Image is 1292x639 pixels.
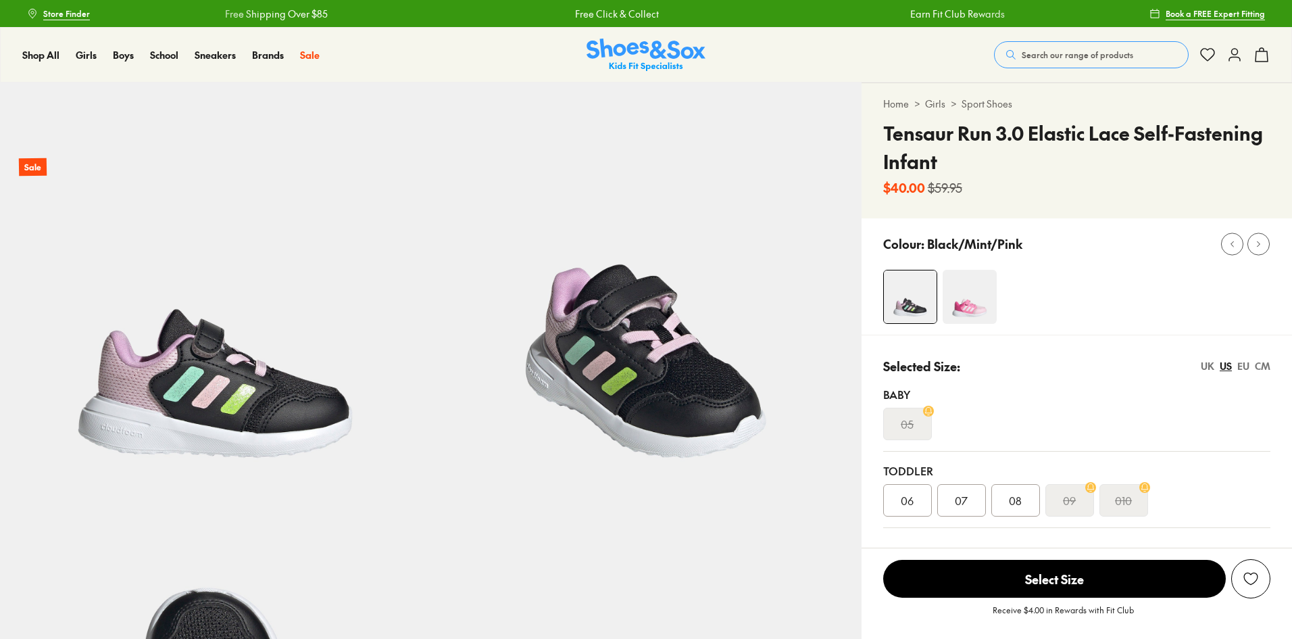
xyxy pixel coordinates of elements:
div: EU [1237,359,1249,373]
h4: Tensaur Run 3.0 Elastic Lace Self-Fastening Infant [883,119,1270,176]
a: Free Click & Collect [572,7,655,21]
a: Sport Shoes [962,97,1012,111]
b: $40.00 [883,179,925,197]
a: Shop All [22,48,59,62]
span: Store Finder [43,7,90,20]
a: School [150,48,178,62]
div: Toddler [883,463,1270,479]
p: Black/Mint/Pink [927,235,1022,253]
a: Earn Fit Club Rewards [907,7,1001,21]
a: Shoes & Sox [587,39,705,72]
s: 05 [901,416,914,432]
span: Search our range of products [1022,49,1133,61]
a: Sale [300,48,320,62]
div: UK [1201,359,1214,373]
span: Boys [113,48,134,62]
div: CM [1255,359,1270,373]
s: $59.95 [928,179,962,197]
a: Girls [925,97,945,111]
img: 4-536212_1 [943,270,997,324]
s: 09 [1063,492,1076,508]
a: Brands [252,48,284,62]
div: > > [883,97,1270,111]
span: Girls [76,48,97,62]
span: Shop All [22,48,59,62]
a: Sneakers [195,48,236,62]
div: Baby [883,386,1270,402]
span: 07 [955,492,968,508]
span: 06 [901,492,914,508]
span: Book a FREE Expert Fitting [1166,7,1265,20]
button: Select Size [883,559,1226,598]
span: Sale [300,48,320,62]
button: Add to Wishlist [1231,559,1270,598]
div: US [1220,359,1232,373]
img: 4-524483_1 [884,270,937,323]
span: Select Size [883,560,1226,598]
button: Search our range of products [994,41,1189,68]
a: Store Finder [27,1,90,26]
p: Receive $4.00 in Rewards with Fit Club [993,604,1134,628]
p: Colour: [883,235,924,253]
a: Boys [113,48,134,62]
a: Girls [76,48,97,62]
p: Selected Size: [883,357,960,375]
span: Sneakers [195,48,236,62]
img: 5-524484_1 [430,82,861,513]
a: Home [883,97,909,111]
p: Sale [19,158,47,176]
a: Free Shipping Over $85 [222,7,324,21]
a: Book a FREE Expert Fitting [1149,1,1265,26]
s: 010 [1115,492,1132,508]
span: 08 [1009,492,1022,508]
span: School [150,48,178,62]
span: Brands [252,48,284,62]
img: SNS_Logo_Responsive.svg [587,39,705,72]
